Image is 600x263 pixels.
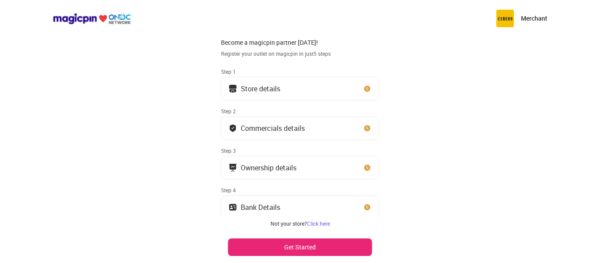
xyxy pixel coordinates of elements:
div: Ownership details [241,166,296,170]
img: clock_icon_new.67dbf243.svg [363,84,372,93]
img: ownership_icon.37569ceb.svg [228,203,237,212]
img: storeIcon.9b1f7264.svg [228,84,237,93]
img: clock_icon_new.67dbf243.svg [363,203,372,212]
div: Store details [241,86,280,91]
button: Ownership details [221,156,379,180]
img: circus.b677b59b.png [496,10,514,27]
button: Bank Details [221,195,379,219]
button: Store details [221,77,379,101]
div: Commercials details [241,126,305,130]
img: clock_icon_new.67dbf243.svg [363,163,372,172]
div: Hi, Become a magicpin partner [DATE]! [221,29,379,47]
div: Step 2 [221,108,379,115]
span: Not your store? [271,220,307,227]
div: Step 4 [221,187,379,194]
img: commercials_icon.983f7837.svg [228,163,237,172]
div: Step 3 [221,147,379,154]
img: clock_icon_new.67dbf243.svg [363,124,372,133]
p: Merchant [521,14,547,23]
img: bank_details_tick.fdc3558c.svg [228,124,237,133]
a: Click here [307,220,330,227]
div: Step 1 [221,68,379,75]
div: Bank Details [241,205,280,209]
button: Commercials details [221,116,379,140]
div: Register your outlet on magicpin in just 5 steps [221,50,379,58]
button: Get Started [228,238,372,256]
img: ondc-logo-new-small.8a59708e.svg [53,13,131,25]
